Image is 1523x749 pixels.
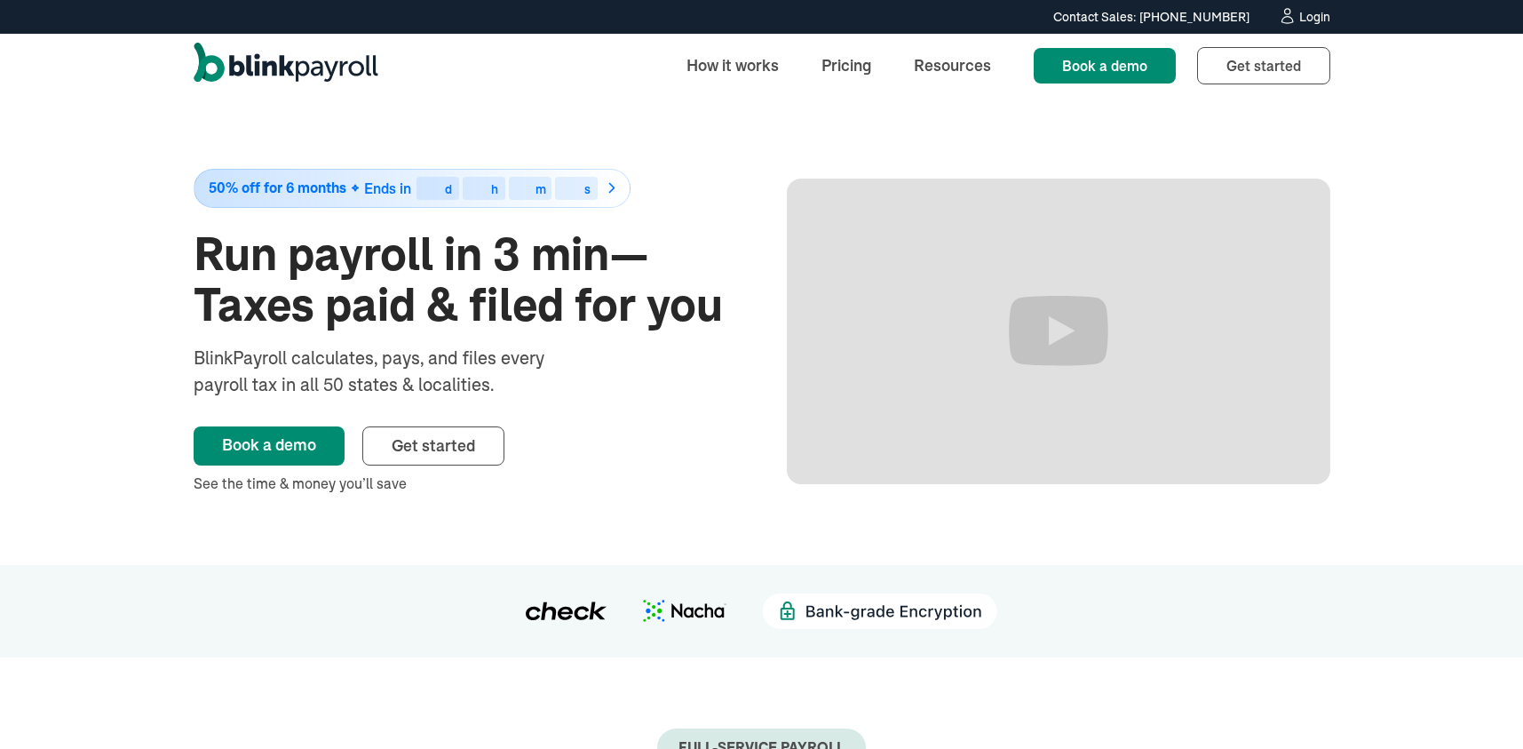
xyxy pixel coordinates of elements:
[807,46,885,84] a: Pricing
[194,43,378,89] a: home
[1034,48,1176,84] a: Book a demo
[1197,47,1330,84] a: Get started
[584,183,591,195] div: s
[392,435,475,456] span: Get started
[787,179,1330,484] iframe: Run Payroll in 3 min with BlinkPayroll
[362,426,504,466] a: Get started
[209,180,346,195] span: 50% off for 6 months
[194,345,591,398] div: BlinkPayroll calculates, pays, and files every payroll tax in all 50 states & localities.
[364,179,411,197] span: Ends in
[1278,7,1330,27] a: Login
[900,46,1005,84] a: Resources
[535,183,546,195] div: m
[1053,8,1249,27] div: Contact Sales: [PHONE_NUMBER]
[1299,11,1330,23] div: Login
[1226,57,1301,75] span: Get started
[672,46,793,84] a: How it works
[194,426,345,466] a: Book a demo
[194,229,737,331] h1: Run payroll in 3 min—Taxes paid & filed for you
[194,473,737,494] div: See the time & money you’ll save
[1062,57,1147,75] span: Book a demo
[491,183,498,195] div: h
[194,169,737,208] a: 50% off for 6 monthsEnds indhms
[445,183,452,195] div: d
